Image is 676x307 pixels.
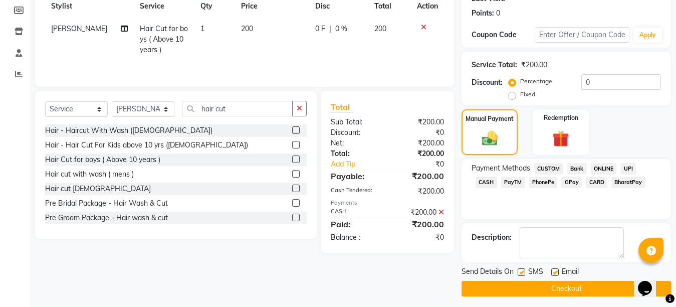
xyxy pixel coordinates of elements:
div: Discount: [472,77,503,88]
span: Email [562,266,579,279]
div: Points: [472,8,494,19]
div: Hair - Haircut With Wash ([DEMOGRAPHIC_DATA]) [45,125,212,136]
span: PayTM [501,177,525,188]
div: Balance : [323,232,387,243]
div: Net: [323,138,387,148]
span: Payment Methods [472,163,530,174]
div: Discount: [323,127,387,138]
div: ₹200.00 [387,148,452,159]
span: Hair Cut for boys ( Above 10 years ) [140,24,188,54]
div: Hair Cut for boys ( Above 10 years ) [45,155,160,165]
span: 200 [374,24,386,33]
div: ₹200.00 [387,218,452,230]
div: Coupon Code [472,30,535,40]
span: 0 % [335,24,347,34]
div: Description: [472,232,512,243]
div: ₹200.00 [387,138,452,148]
span: UPI [620,163,636,175]
input: Enter Offer / Coupon Code [535,27,629,43]
span: 0 F [315,24,325,34]
div: ₹200.00 [387,117,452,127]
div: Payments [331,199,444,207]
label: Manual Payment [466,114,514,123]
div: Pre Groom Package - Hair wash & cut [45,213,168,223]
span: Send Details On [462,266,514,279]
input: Search or Scan [182,101,293,116]
span: Bank [567,163,587,175]
button: Checkout [462,281,671,296]
span: | [329,24,331,34]
img: _cash.svg [477,129,503,147]
div: CASH [323,207,387,218]
span: 200 [241,24,253,33]
img: _gift.svg [547,128,574,149]
span: ONLINE [591,163,617,175]
div: Service Total: [472,60,517,70]
div: ₹0 [387,232,452,243]
div: ₹200.00 [521,60,547,70]
div: ₹0 [398,159,452,170]
a: Add Tip [323,159,398,170]
div: Paid: [323,218,387,230]
div: Sub Total: [323,117,387,127]
div: 0 [496,8,500,19]
div: ₹200.00 [387,207,452,218]
div: Pre Bridal Package - Hair Wash & Cut [45,198,168,209]
button: Apply [633,28,662,43]
div: Hair - Hair Cut For Kids above 10 yrs ([DEMOGRAPHIC_DATA]) [45,140,248,150]
span: [PERSON_NAME] [51,24,107,33]
span: GPay [561,177,582,188]
div: ₹0 [387,127,452,138]
span: CUSTOM [534,163,563,175]
div: Hair cut with wash ( mens ) [45,169,134,180]
div: Total: [323,148,387,159]
div: Hair cut [DEMOGRAPHIC_DATA] [45,184,151,194]
iframe: chat widget [634,267,666,297]
label: Percentage [520,77,552,86]
span: CASH [476,177,497,188]
span: CARD [586,177,607,188]
div: Cash Tendered: [323,186,387,197]
label: Redemption [544,113,578,122]
span: 1 [200,24,204,33]
span: Total [331,102,354,112]
div: ₹200.00 [387,186,452,197]
div: ₹200.00 [387,170,452,182]
span: BharatPay [611,177,645,188]
span: PhonePe [529,177,558,188]
span: SMS [528,266,543,279]
div: Payable: [323,170,387,182]
label: Fixed [520,90,535,99]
